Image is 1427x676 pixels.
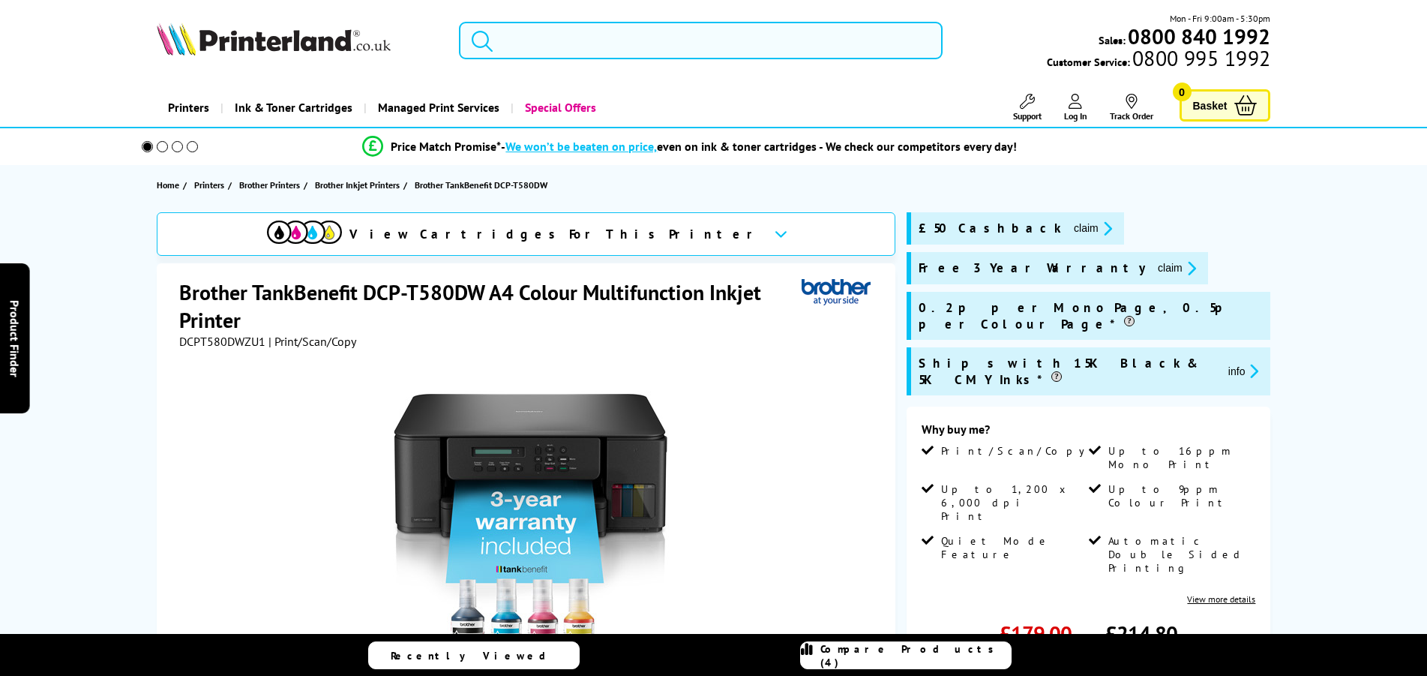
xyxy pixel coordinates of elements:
[1064,94,1087,122] a: Log In
[800,641,1012,669] a: Compare Products (4)
[919,260,1146,277] span: Free 3 Year Warranty
[511,89,607,127] a: Special Offers
[415,177,551,193] a: Brother TankBenefit DCP-T580DW
[1170,11,1270,26] span: Mon - Fri 9:00am - 5:30pm
[941,534,1085,561] span: Quiet Mode Feature
[1180,89,1271,122] a: Basket 0
[220,89,364,127] a: Ink & Toner Cartridges
[1108,444,1252,471] span: Up to 16ppm Mono Print
[820,642,1011,669] span: Compare Products (4)
[1153,260,1201,277] button: promo-description
[1193,95,1228,116] span: Basket
[1013,94,1042,122] a: Support
[1130,51,1270,65] span: 0800 995 1992
[1099,33,1126,47] span: Sales:
[919,220,1062,237] span: £50 Cashback
[415,177,547,193] span: Brother TankBenefit DCP-T580DW
[1000,620,1072,647] span: £179.00
[391,649,561,662] span: Recently Viewed
[157,177,179,193] span: Home
[919,355,1216,388] span: Ships with 15K Black & 5K CMY Inks*
[268,334,356,349] span: | Print/Scan/Copy
[1064,110,1087,122] span: Log In
[194,177,228,193] a: Printers
[941,444,1096,458] span: Print/Scan/Copy
[1105,620,1177,647] span: £214.80
[267,221,342,244] img: View Cartridges
[235,89,352,127] span: Ink & Toner Cartridges
[364,89,511,127] a: Managed Print Services
[1173,83,1192,101] span: 0
[315,177,403,193] a: Brother Inkjet Printers
[1013,110,1042,122] span: Support
[381,379,675,673] img: Brother TankBenefit DCP-T580DW
[239,177,300,193] span: Brother Printers
[179,334,265,349] span: DCPT580DWZU1
[1126,29,1270,44] a: 0800 840 1992
[1224,362,1264,380] button: promo-description
[919,299,1263,332] span: 0.2p per Mono Page, 0.5p per Colour Page*
[941,482,1085,523] span: Up to 1,200 x 6,000 dpi Print
[505,139,657,154] span: We won’t be beaten on price,
[391,139,501,154] span: Price Match Promise*
[368,641,580,669] a: Recently Viewed
[315,177,400,193] span: Brother Inkjet Printers
[1110,94,1153,122] a: Track Order
[922,422,1255,444] div: Why buy me?
[194,177,224,193] span: Printers
[501,139,1017,154] div: - even on ink & toner cartridges - We check our competitors every day!
[7,299,22,377] span: Product Finder
[1128,23,1270,50] b: 0800 840 1992
[1108,482,1252,509] span: Up to 9ppm Colour Print
[1187,593,1255,605] a: View more details
[157,23,391,56] img: Printerland Logo
[1069,220,1117,237] button: promo-description
[802,278,871,306] img: Brother
[157,89,220,127] a: Printers
[157,177,183,193] a: Home
[1047,51,1270,69] span: Customer Service:
[1108,534,1252,575] span: Automatic Double Sided Printing
[157,23,441,59] a: Printerland Logo
[239,177,304,193] a: Brother Printers
[179,278,802,334] h1: Brother TankBenefit DCP-T580DW A4 Colour Multifunction Inkjet Printer
[349,226,762,242] span: View Cartridges For This Printer
[121,134,1259,160] li: modal_Promise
